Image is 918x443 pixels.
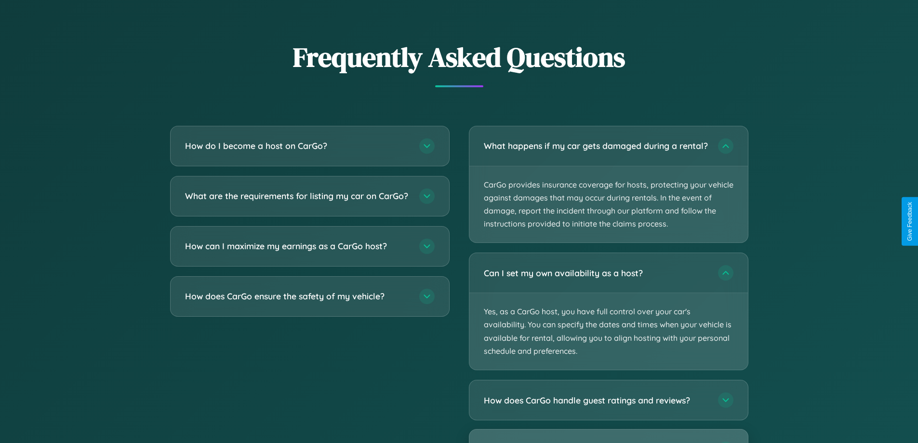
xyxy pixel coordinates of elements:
[185,290,410,302] h3: How does CarGo ensure the safety of my vehicle?
[484,267,708,279] h3: Can I set my own availability as a host?
[170,39,748,76] h2: Frequently Asked Questions
[484,140,708,152] h3: What happens if my car gets damaged during a rental?
[484,394,708,406] h3: How does CarGo handle guest ratings and reviews?
[469,293,748,370] p: Yes, as a CarGo host, you have full control over your car's availability. You can specify the dat...
[469,166,748,243] p: CarGo provides insurance coverage for hosts, protecting your vehicle against damages that may occ...
[185,190,410,202] h3: What are the requirements for listing my car on CarGo?
[906,202,913,241] div: Give Feedback
[185,240,410,252] h3: How can I maximize my earnings as a CarGo host?
[185,140,410,152] h3: How do I become a host on CarGo?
